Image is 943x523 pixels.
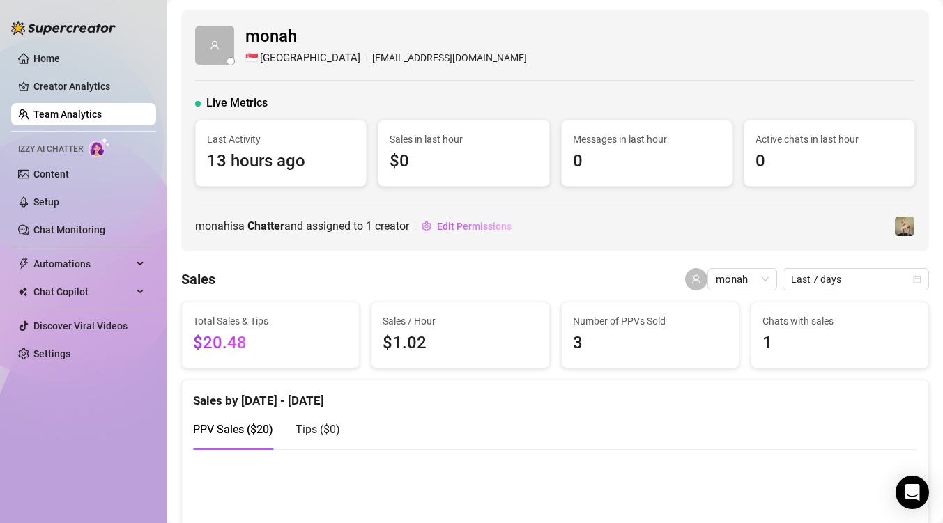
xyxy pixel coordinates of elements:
[422,221,431,231] span: setting
[573,330,728,357] span: 3
[206,95,268,111] span: Live Metrics
[33,281,132,303] span: Chat Copilot
[573,313,728,329] span: Number of PPVs Sold
[573,132,721,147] span: Messages in last hour
[260,50,360,67] span: [GEOGRAPHIC_DATA]
[33,75,145,97] a: Creator Analytics
[716,269,769,290] span: monah
[33,224,105,235] a: Chat Monitoring
[421,215,512,237] button: Edit Permissions
[33,53,60,64] a: Home
[193,313,348,329] span: Total Sales & Tips
[296,423,340,436] span: Tips ( $0 )
[33,320,128,331] a: Discover Viral Videos
[390,132,537,147] span: Sales in last hour
[33,169,69,180] a: Content
[33,196,59,208] a: Setup
[245,24,527,50] span: monah
[193,380,917,410] div: Sales by [DATE] - [DATE]
[207,132,355,147] span: Last Activity
[366,219,372,233] span: 1
[33,109,102,120] a: Team Analytics
[11,21,116,35] img: logo-BBDzfeDw.svg
[762,330,917,357] span: 1
[193,330,348,357] span: $20.48
[762,313,917,329] span: Chats with sales
[33,253,132,275] span: Automations
[207,148,355,175] span: 13 hours ago
[437,221,512,232] span: Edit Permissions
[895,217,914,236] img: Nicole
[756,148,903,175] span: 0
[181,270,215,289] h4: Sales
[33,348,70,359] a: Settings
[247,219,284,233] b: Chatter
[18,287,27,297] img: Chat Copilot
[691,274,701,284] span: user
[18,143,83,156] span: Izzy AI Chatter
[383,313,537,329] span: Sales / Hour
[756,132,903,147] span: Active chats in last hour
[383,330,537,357] span: $1.02
[89,137,110,157] img: AI Chatter
[245,50,527,67] div: [EMAIL_ADDRESS][DOMAIN_NAME]
[18,258,29,270] span: thunderbolt
[195,217,409,235] span: monah is a and assigned to creator
[573,148,721,175] span: 0
[245,50,259,67] span: 🇸🇬
[390,148,537,175] span: $0
[791,269,921,290] span: Last 7 days
[193,423,273,436] span: PPV Sales ( $20 )
[896,476,929,509] div: Open Intercom Messenger
[913,275,921,283] span: calendar
[210,40,220,50] span: user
